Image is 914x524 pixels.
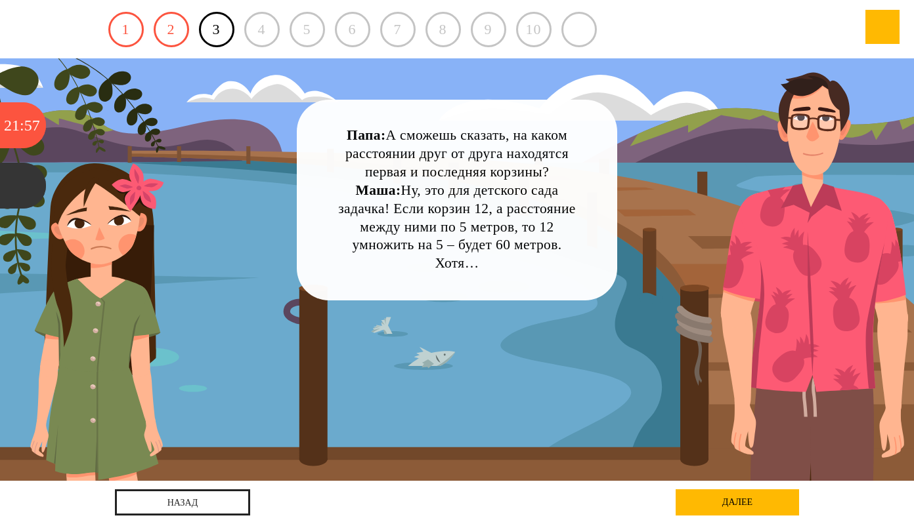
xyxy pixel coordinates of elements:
[24,102,40,148] div: 57
[20,102,24,148] div: :
[334,127,580,273] div: А сможешь сказать, на каком расстоянии друг от друга находятся первая и последняя корзины? Ну, эт...
[516,12,552,47] div: 10
[115,489,250,515] a: назад
[356,182,401,198] strong: Маша:
[154,12,189,47] a: 2
[425,12,461,47] div: 8
[380,12,416,47] div: 7
[335,12,370,47] div: 6
[471,12,506,47] div: 9
[347,127,385,143] strong: Папа:
[290,12,325,47] div: 5
[581,108,609,135] div: Нажми на ГЛАЗ, чтобы скрыть текст и посмотреть картинку полностью
[676,489,799,515] div: далее
[244,12,280,47] div: 4
[108,12,144,47] a: 1
[4,102,20,148] div: 21
[199,12,234,47] a: 3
